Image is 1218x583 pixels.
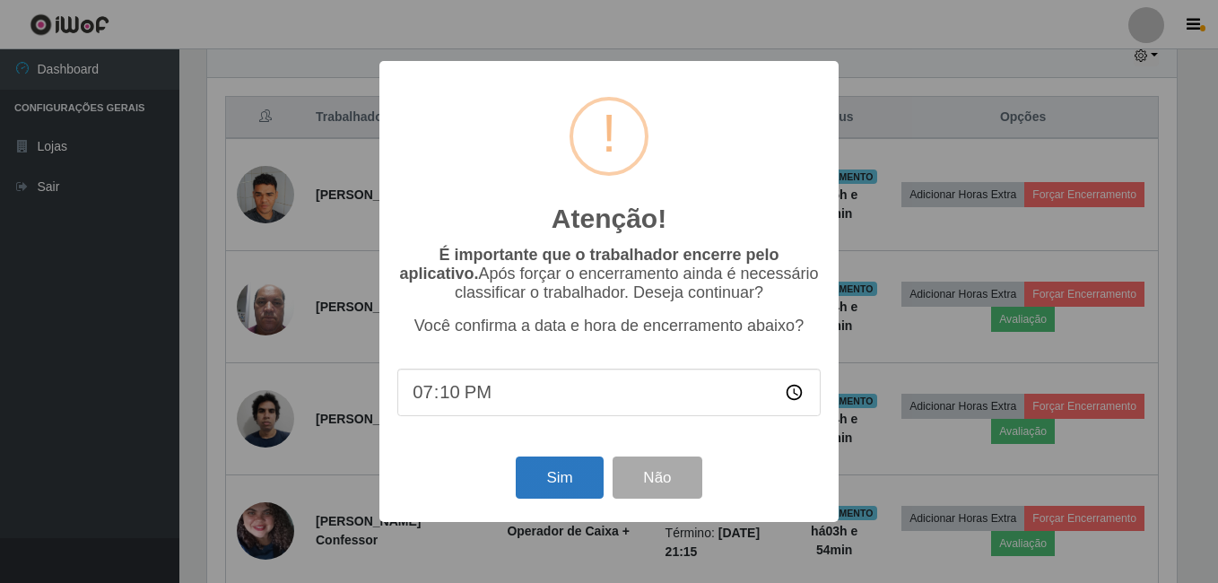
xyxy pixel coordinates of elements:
button: Não [613,457,701,499]
button: Sim [516,457,603,499]
p: Após forçar o encerramento ainda é necessário classificar o trabalhador. Deseja continuar? [397,246,821,302]
h2: Atenção! [552,203,666,235]
p: Você confirma a data e hora de encerramento abaixo? [397,317,821,335]
b: É importante que o trabalhador encerre pelo aplicativo. [399,246,779,283]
